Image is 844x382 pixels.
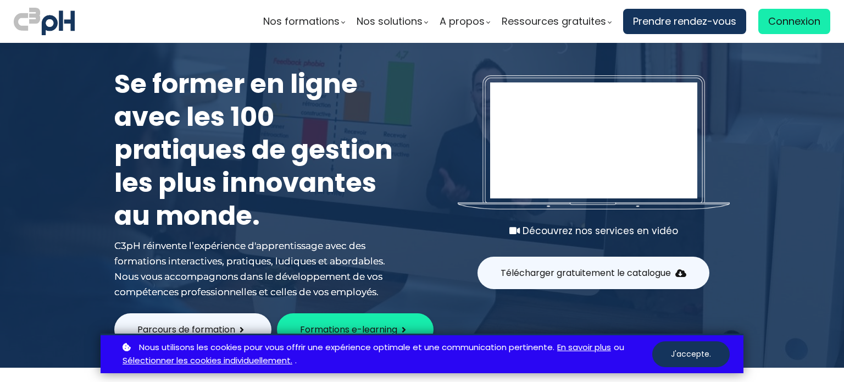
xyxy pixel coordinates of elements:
[139,341,554,355] span: Nous utilisons les cookies pour vous offrir une expérience optimale et une communication pertinente.
[277,313,434,346] button: Formations e-learning
[501,266,671,280] span: Télécharger gratuitement le catalogue
[440,13,485,30] span: A propos
[768,13,820,30] span: Connexion
[263,13,340,30] span: Nos formations
[114,68,400,232] h1: Se former en ligne avec les 100 pratiques de gestion les plus innovantes au monde.
[300,323,397,336] span: Formations e-learning
[758,9,830,34] a: Connexion
[652,341,730,367] button: J'accepte.
[502,13,606,30] span: Ressources gratuites
[114,238,400,300] div: C3pH réinvente l’expérience d'apprentissage avec des formations interactives, pratiques, ludiques...
[123,354,292,368] a: Sélectionner les cookies individuellement.
[477,257,709,289] button: Télécharger gratuitement le catalogue
[557,341,611,355] a: En savoir plus
[14,5,75,37] img: logo C3PH
[458,223,730,239] div: Découvrez nos services en vidéo
[120,341,652,368] p: ou .
[623,9,746,34] a: Prendre rendez-vous
[137,323,235,336] span: Parcours de formation
[114,313,271,346] button: Parcours de formation
[633,13,736,30] span: Prendre rendez-vous
[357,13,423,30] span: Nos solutions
